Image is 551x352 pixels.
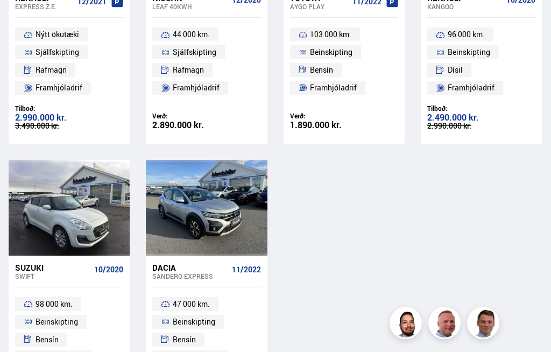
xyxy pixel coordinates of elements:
[448,64,463,76] span: Dísil
[427,113,535,122] div: 2.490.000 kr.
[15,263,90,272] div: Suzuki
[173,315,215,328] span: Beinskipting
[427,104,535,112] div: Tilboð:
[430,308,462,341] img: siFngHWaQ9KaOqBr.png
[427,3,502,10] div: Kangoo
[173,64,204,76] span: Rafmagn
[15,272,90,280] div: Swift
[9,4,41,37] button: Opna LiveChat spjallviðmót
[36,64,67,76] span: Rafmagn
[469,308,501,341] img: FbJEzSuNWCJXmdc-.webp
[173,333,196,346] span: Bensín
[427,122,535,130] div: 2.990.000 kr.
[173,298,210,311] span: 47 000 km.
[310,28,351,41] span: 103 000 km.
[290,3,348,10] div: Aygo PLAY
[448,28,485,41] span: 96 000 km.
[290,121,398,130] div: 1.890.000 kr.
[290,112,398,120] div: Verð:
[232,265,261,274] span: 11/2022
[391,308,423,341] img: nhp88E3Fdnt1Opn2.png
[15,104,123,112] div: Tilboð:
[448,81,495,94] span: Framhjóladrif
[15,3,73,10] div: Express Z.E.
[152,263,227,272] div: Dacia
[310,64,333,76] span: Bensín
[36,315,78,328] span: Beinskipting
[36,28,79,41] span: Nýtt ökutæki
[173,46,216,59] span: Sjálfskipting
[36,81,82,94] span: Framhjóladrif
[173,81,220,94] span: Framhjóladrif
[15,122,123,130] div: 3.490.000 kr.
[448,46,490,59] span: Beinskipting
[173,28,210,41] span: 44 000 km.
[15,113,123,122] div: 2.990.000 kr.
[310,46,352,59] span: Beinskipting
[152,3,227,10] div: Leaf 40KWH
[36,333,59,346] span: Bensín
[36,46,79,59] span: Sjálfskipting
[152,112,260,120] div: Verð:
[310,81,357,94] span: Framhjóladrif
[36,298,73,311] span: 98 000 km.
[152,272,227,280] div: Sandero EXPRESS
[94,265,123,274] span: 10/2020
[152,121,260,130] div: 2.890.000 kr.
